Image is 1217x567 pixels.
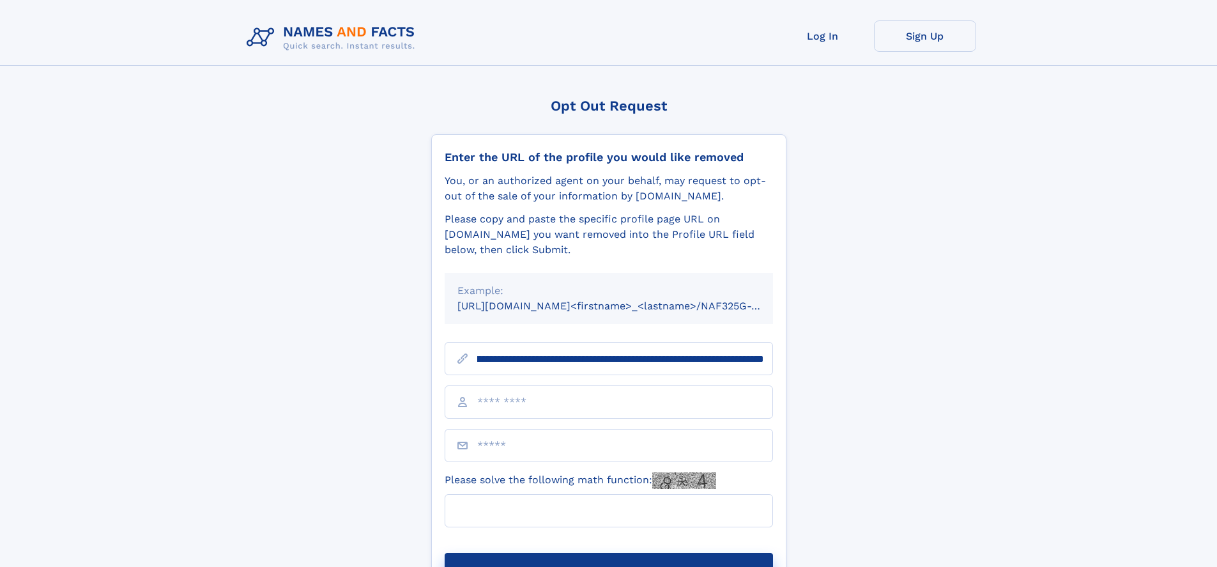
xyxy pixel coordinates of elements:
[241,20,425,55] img: Logo Names and Facts
[445,150,773,164] div: Enter the URL of the profile you would like removed
[457,283,760,299] div: Example:
[445,173,773,204] div: You, or an authorized agent on your behalf, may request to opt-out of the sale of your informatio...
[772,20,874,52] a: Log In
[445,212,773,258] div: Please copy and paste the specific profile page URL on [DOMAIN_NAME] you want removed into the Pr...
[457,300,797,312] small: [URL][DOMAIN_NAME]<firstname>_<lastname>/NAF325G-xxxxxxxx
[445,472,716,489] label: Please solve the following math function:
[874,20,976,52] a: Sign Up
[431,98,786,114] div: Opt Out Request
